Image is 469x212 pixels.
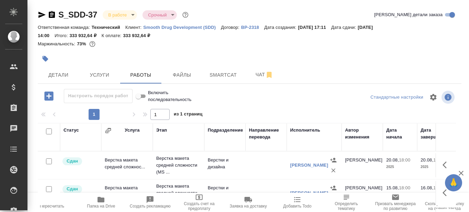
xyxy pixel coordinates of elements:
[421,157,433,163] p: 20.08,
[224,193,273,212] button: Заявка на доставку
[445,174,462,191] button: 🙏
[399,185,410,190] p: 18:00
[230,204,267,209] span: Заявка на доставку
[421,127,448,141] div: Дата завершения
[39,89,58,103] button: Добавить работу
[92,25,125,30] p: Технический
[425,89,442,105] span: Настроить таблицу
[374,11,443,18] span: [PERSON_NAME] детали заказа
[204,181,245,205] td: Верстки и дизайна
[241,25,264,30] p: ВР-2318
[103,10,137,20] div: В работе
[125,127,139,134] div: Услуга
[421,191,448,198] p: 2025
[421,185,433,190] p: 16.08,
[64,127,79,134] div: Статус
[67,158,78,165] p: Сдан
[204,153,245,177] td: Верстки и дизайна
[448,176,459,190] span: 🙏
[369,92,425,103] div: split button
[424,201,465,211] span: Скопировать ссылку на оценку заказа
[438,157,455,173] button: Здесь прячутся важные кнопки
[221,25,241,30] p: Договор:
[106,12,129,18] button: В работе
[399,157,410,163] p: 18:00
[27,193,77,212] button: Пересчитать
[124,71,157,79] span: Работы
[181,10,190,19] button: Доп статусы указывают на важность/срочность заказа
[386,157,399,163] p: 20.08,
[420,193,469,212] button: Скопировать ссылку на оценку заказа
[125,25,143,30] p: Клиент:
[62,185,98,194] div: Менеджер проверил работу исполнителя, передает ее на следующий этап
[175,193,224,212] button: Создать счет на предоплату
[146,12,169,18] button: Срочный
[38,11,46,19] button: Скопировать ссылку для ЯМессенджера
[375,201,416,211] span: Призвать менеджера по развитию
[156,183,201,203] p: Верстка макета средней сложности (MS ...
[143,24,221,30] a: Smooth Drug Development (SDD)
[342,153,383,177] td: [PERSON_NAME]
[248,70,281,79] span: Чат
[88,40,97,48] button: 75030.90 RUB;
[386,164,414,170] p: 2025
[102,33,123,38] p: К оплате:
[386,191,414,198] p: 2025
[290,190,328,196] a: [PERSON_NAME]
[130,204,171,209] span: Создать рекламацию
[55,33,69,38] p: Итого:
[143,25,221,30] p: Smooth Drug Development (SDD)
[265,71,273,79] svg: Отписаться
[67,186,78,192] p: Сдан
[386,185,399,190] p: 15.08,
[156,155,201,176] p: Верстка макета средней сложности (MS ...
[442,91,456,104] span: Посмотреть информацию
[77,193,126,212] button: Папка на Drive
[322,193,371,212] button: Определить тематику
[77,41,88,46] p: 73%
[38,25,92,30] p: Ответственная команда:
[328,155,339,165] button: Назначить
[156,127,167,134] div: Этап
[207,71,240,79] span: Smartcat
[69,33,101,38] p: 333 932,64 ₽
[83,71,116,79] span: Услуги
[273,193,322,212] button: Добавить Todo
[42,71,75,79] span: Детали
[105,127,112,134] button: Сгруппировать
[165,71,198,79] span: Файлы
[38,51,53,66] button: Добавить тэг
[62,157,98,166] div: Менеджер проверил работу исполнителя, передает ее на следующий этап
[40,204,64,209] span: Пересчитать
[326,201,367,211] span: Определить тематику
[386,127,414,141] div: Дата начала
[283,204,311,209] span: Добавить Todo
[290,163,328,168] a: [PERSON_NAME]
[438,185,455,201] button: Здесь прячутся важные кнопки
[48,11,56,19] button: Скопировать ссылку
[142,10,177,20] div: В работе
[38,41,77,46] p: Маржинальность:
[290,127,320,134] div: Исполнитель
[433,185,445,190] p: 13:00
[328,183,339,193] button: Назначить
[87,204,115,209] span: Папка на Drive
[126,193,175,212] button: Создать рекламацию
[208,127,243,134] div: Подразделение
[345,127,379,141] div: Автор изменения
[433,157,445,163] p: 19:30
[342,181,383,205] td: [PERSON_NAME]
[241,24,264,30] a: ВР-2318
[371,193,420,212] button: Призвать менеджера по развитию
[264,25,298,30] p: Дата создания:
[123,33,155,38] p: 333 932,64 ₽
[101,153,153,177] td: Верстка макета средней сложнос...
[148,89,192,103] span: Включить последовательность
[421,164,448,170] p: 2025
[249,127,283,141] div: Направление перевода
[179,201,220,211] span: Создать счет на предоплату
[101,181,153,205] td: Верстка макета средней сложнос...
[298,25,331,30] p: [DATE] 17:11
[58,10,97,19] a: S_SDD-37
[174,110,203,120] span: из 1 страниц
